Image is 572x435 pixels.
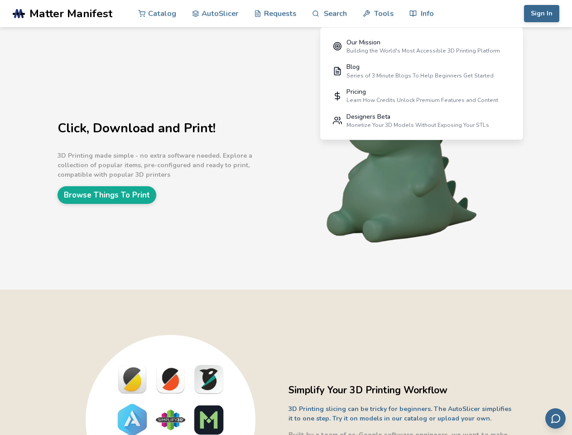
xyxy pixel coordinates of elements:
[346,97,498,103] div: Learn How Credits Unlock Premium Features and Content
[524,5,559,22] button: Sign In
[327,59,517,84] a: BlogSeries of 3 Minute Blogs To Help Beginners Get Started
[346,72,494,79] div: Series of 3 Minute Blogs To Help Beginners Get Started
[58,121,284,135] h1: Click, Download and Print!
[288,404,515,423] p: 3D Printing slicing can be tricky for beginners. The AutoSlicer simplifies it to one step. Try it...
[327,83,517,108] a: PricingLearn How Credits Unlock Premium Features and Content
[58,186,156,204] a: Browse Things To Print
[346,88,498,96] div: Pricing
[346,63,494,71] div: Blog
[346,48,500,54] div: Building the World's Most Accessible 3D Printing Platform
[346,39,500,46] div: Our Mission
[346,113,489,121] div: Designers Beta
[327,108,517,133] a: Designers BetaMonetize Your 3D Models Without Exposing Your STLs
[29,7,112,20] span: Matter Manifest
[288,383,515,397] h2: Simplify Your 3D Printing Workflow
[545,408,566,429] button: Send feedback via email
[58,151,284,179] p: 3D Printing made simple - no extra software needed. Explore a collection of popular items, pre-co...
[346,122,489,128] div: Monetize Your 3D Models Without Exposing Your STLs
[327,34,517,59] a: Our MissionBuilding the World's Most Accessible 3D Printing Platform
